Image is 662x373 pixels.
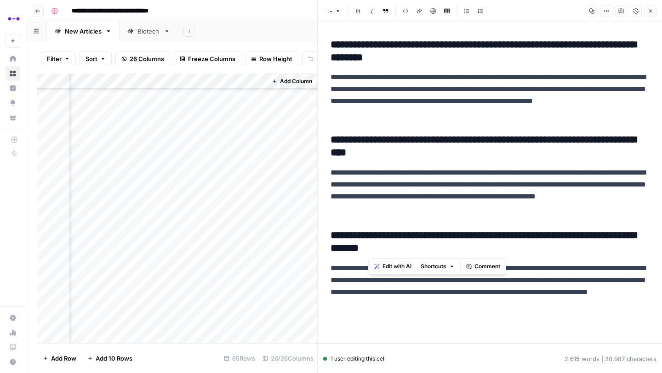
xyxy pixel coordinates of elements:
[220,351,259,366] div: 65 Rows
[82,351,138,366] button: Add 10 Rows
[37,351,82,366] button: Add Row
[86,54,97,63] span: Sort
[137,27,160,36] div: Biotech
[259,351,317,366] div: 26/26 Columns
[280,77,312,85] span: Add Column
[245,51,298,66] button: Row Height
[6,51,20,66] a: Home
[47,54,62,63] span: Filter
[462,260,504,272] button: Comment
[474,262,500,271] span: Comment
[130,54,164,63] span: 26 Columns
[96,354,132,363] span: Add 10 Rows
[6,311,20,325] a: Settings
[174,51,241,66] button: Freeze Columns
[6,81,20,96] a: Insights
[115,51,170,66] button: 26 Columns
[41,51,76,66] button: Filter
[6,11,22,27] img: Abacum Logo
[188,54,235,63] span: Freeze Columns
[323,355,386,363] div: 1 user editing this cell
[6,355,20,369] button: Help + Support
[80,51,112,66] button: Sort
[268,75,316,87] button: Add Column
[6,66,20,81] a: Browse
[47,22,120,40] a: New Articles
[565,354,656,363] div: 2,615 words | 20,987 characters
[259,54,292,63] span: Row Height
[6,96,20,110] a: Opportunities
[417,260,458,272] button: Shortcuts
[421,262,446,271] span: Shortcuts
[371,260,415,272] button: Edit with AI
[382,262,411,271] span: Edit with AI
[51,354,76,363] span: Add Row
[6,110,20,125] a: Your Data
[6,7,20,30] button: Workspace: Abacum
[302,51,338,66] button: Undo
[6,325,20,340] a: Usage
[65,27,102,36] div: New Articles
[6,340,20,355] a: Learning Hub
[120,22,178,40] a: Biotech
